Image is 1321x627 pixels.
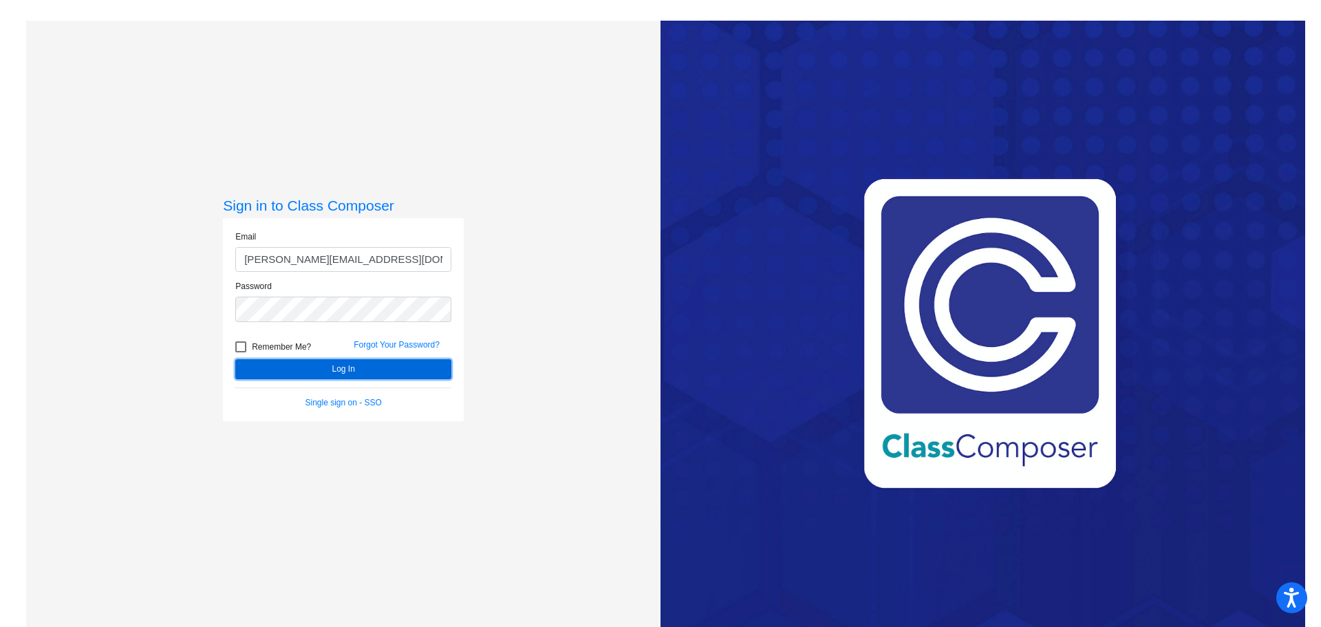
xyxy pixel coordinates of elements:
[252,339,311,355] span: Remember Me?
[354,340,440,350] a: Forgot Your Password?
[305,398,382,407] a: Single sign on - SSO
[235,231,256,243] label: Email
[223,197,464,214] h3: Sign in to Class Composer
[235,359,451,379] button: Log In
[235,280,272,293] label: Password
